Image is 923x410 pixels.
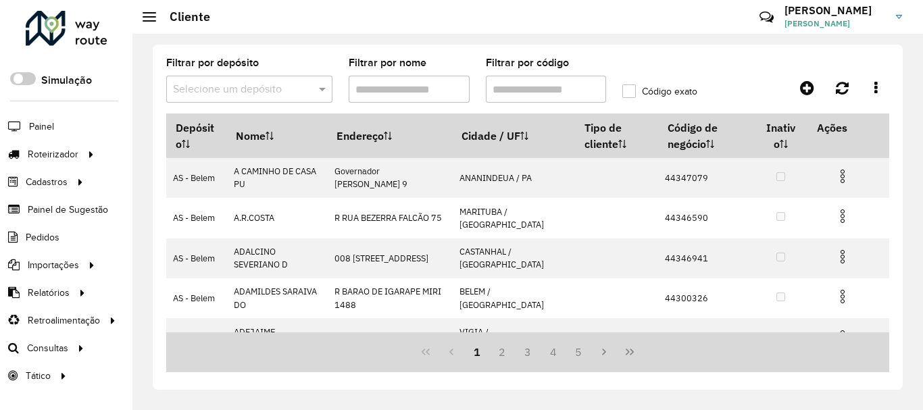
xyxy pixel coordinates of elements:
span: Painel [29,120,54,134]
td: A CAMINHO DE CASA PU [227,158,328,198]
a: Contato Rápido [752,3,781,32]
th: Código de negócio [658,113,754,158]
label: Simulação [41,72,92,88]
span: [PERSON_NAME] [784,18,886,30]
span: Relatórios [28,286,70,300]
button: Last Page [617,339,643,365]
td: A.R.COSTA [227,198,328,238]
button: 3 [515,339,541,365]
span: Cadastros [26,175,68,189]
td: 44347079 [658,158,754,198]
th: Cidade / UF [452,113,575,158]
td: R BARAO DE IGARAPE MIRI 1488 [328,278,453,318]
button: 2 [489,339,515,365]
td: AS - Belem [166,198,227,238]
span: Pedidos [26,230,59,245]
th: Endereço [328,113,453,158]
td: R RUA BEZERRA FALCÃO 75 [328,198,453,238]
td: VIGIA / [GEOGRAPHIC_DATA] [452,318,575,358]
td: BELEM / [GEOGRAPHIC_DATA] [452,278,575,318]
button: Next Page [591,339,617,365]
td: ADALCINO SEVERIANO D [227,238,328,278]
label: Filtrar por nome [349,55,426,71]
span: Painel de Sugestão [28,203,108,217]
td: ADAMILDES SARAIVA DO [227,278,328,318]
td: 44346590 [658,198,754,238]
td: ADEJAIME [PERSON_NAME] [227,318,328,358]
td: 44300326 [658,278,754,318]
label: Código exato [622,84,697,99]
td: AV [PERSON_NAME] 1558 [328,318,453,358]
td: AS - Belem [166,318,227,358]
th: Ações [807,113,889,142]
span: Consultas [27,341,68,355]
button: 1 [464,339,490,365]
th: Nome [227,113,328,158]
td: Governador [PERSON_NAME] 9 [328,158,453,198]
td: ANANINDEUA / PA [452,158,575,198]
span: Roteirizador [28,147,78,161]
button: 4 [541,339,566,365]
td: CASTANHAL / [GEOGRAPHIC_DATA] [452,238,575,278]
td: 008 [STREET_ADDRESS] [328,238,453,278]
th: Tipo de cliente [575,113,658,158]
td: 44346941 [658,238,754,278]
td: AS - Belem [166,238,227,278]
label: Filtrar por código [486,55,569,71]
h2: Cliente [156,9,210,24]
td: AS - Belem [166,278,227,318]
th: Inativo [754,113,807,158]
td: MARITUBA / [GEOGRAPHIC_DATA] [452,198,575,238]
label: Filtrar por depósito [166,55,259,71]
span: Retroalimentação [28,313,100,328]
h3: [PERSON_NAME] [784,4,886,17]
td: 44300336 [658,318,754,358]
span: Tático [26,369,51,383]
td: AS - Belem [166,158,227,198]
th: Depósito [166,113,227,158]
span: Importações [28,258,79,272]
button: 5 [566,339,592,365]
